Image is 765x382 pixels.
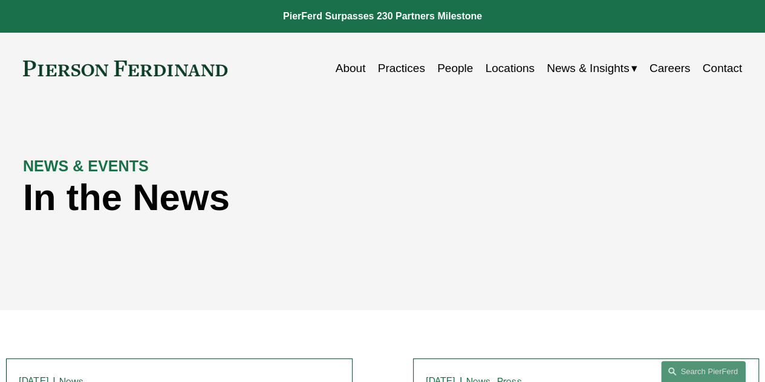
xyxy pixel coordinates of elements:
strong: NEWS & EVENTS [23,157,149,174]
a: Locations [485,57,534,80]
a: About [336,57,366,80]
a: folder dropdown [547,57,637,80]
a: Contact [703,57,743,80]
a: Search this site [661,361,746,382]
span: News & Insights [547,58,629,79]
a: People [437,57,473,80]
h1: In the News [23,176,562,219]
a: Careers [649,57,691,80]
a: Practices [378,57,425,80]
